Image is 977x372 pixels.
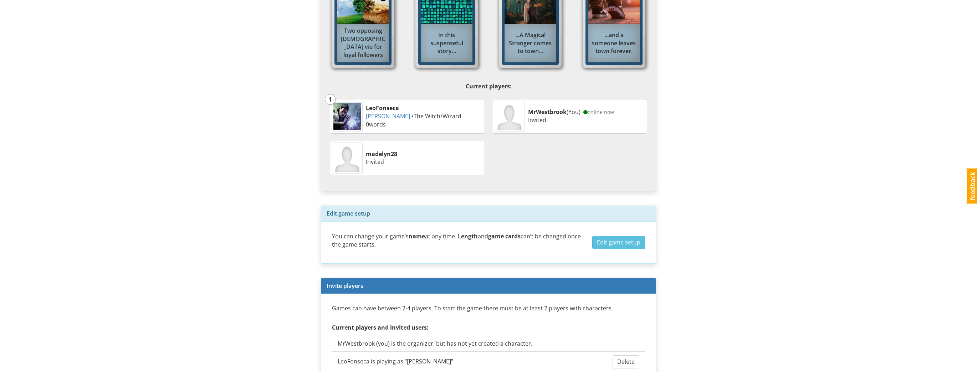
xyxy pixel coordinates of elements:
button: Edit game setup [592,236,645,249]
strong: madelyn28 [366,150,397,158]
img: tf4ft1y6u0znen2etrbj.jpg [333,103,361,130]
span: is the organizer, but has not yet created a character. [390,340,532,347]
div: Edit game setup [321,206,656,222]
span: Invited [366,158,384,166]
span: is playing as “ [PERSON_NAME] ” [369,357,453,365]
div: ...A Magical Stranger comes to town... [505,27,556,59]
div: Invite players [321,278,656,294]
div: (You) [526,106,647,126]
span: MrWestbrook (you) [338,340,532,348]
p: You can change your game’s at any time. and can’t be changed once the game starts. [332,232,585,249]
span: • The Witch/Wizard [410,112,461,120]
strong: name [409,232,425,240]
strong: Length [458,232,478,240]
strong: game cards [488,232,521,240]
span: online now [582,109,614,115]
button: Delete [613,355,639,368]
p: Games can have between 2-4 players. To start the game there must be at least 2 players with chara... [332,304,645,320]
div: ...and a someone leaves town forever. [588,27,640,59]
img: empty avatar placeholder [496,103,523,130]
div: 1 [325,95,335,103]
div: In this suspenseful story... [421,27,472,59]
p: Current players: [326,81,651,92]
img: empty avatar placeholder [333,144,361,172]
strong: LeoFonseca [366,104,399,112]
span: LeoFonseca [338,357,453,366]
div: Two opposing [DEMOGRAPHIC_DATA] vie for loyal followers [337,23,389,63]
strong: MrWestbrook [528,108,567,116]
span: Delete [617,358,635,366]
a: [PERSON_NAME] [366,112,410,120]
span: Edit game setup [597,238,640,246]
span: Invited [528,116,546,124]
strong: Current players and invited users: [332,324,429,331]
span: 0 word s [366,120,386,128]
